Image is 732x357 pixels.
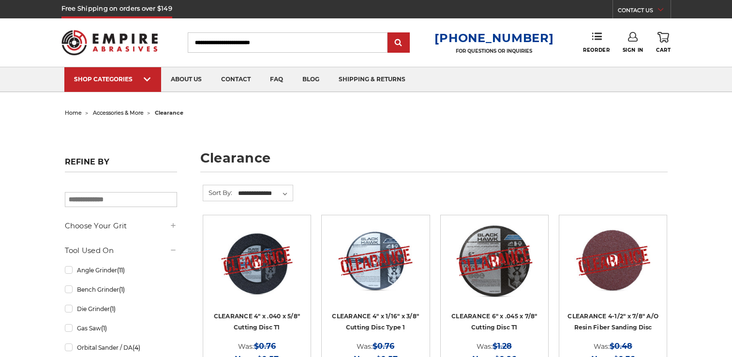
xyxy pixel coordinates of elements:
p: FOR QUESTIONS OR INQUIRIES [434,48,553,54]
a: CLEARANCE 4-1/2" x 7/8" A/O Resin Fiber Sanding Disc [566,222,660,316]
h1: clearance [200,151,668,172]
a: Angle Grinder [65,262,177,279]
img: Empire Abrasives [61,24,158,61]
a: contact [211,67,260,92]
a: blog [293,67,329,92]
img: CLEARANCE 4" x 1/16" x 3/8" Cutting Disc [337,222,414,299]
a: CLEARANCE 4" x 1/16" x 3/8" Cutting Disc [329,222,422,316]
a: Die Grinder [65,300,177,317]
div: Was: [210,340,304,353]
a: Orbital Sander / DA [65,339,177,356]
span: (4) [133,344,140,351]
span: Sign In [623,47,643,53]
h5: Refine by [65,157,177,172]
img: CLEARANCE 4-1/2" x 7/8" A/O Resin Fiber Sanding Disc [574,222,653,299]
span: $0.76 [373,342,394,351]
div: Was: [448,340,541,353]
a: faq [260,67,293,92]
a: CONTACT US [618,5,671,18]
span: Cart [656,47,671,53]
span: (11) [117,267,125,274]
span: (1) [110,305,116,312]
select: Sort By: [237,186,293,201]
span: $1.28 [493,342,512,351]
a: home [65,109,82,116]
span: (1) [119,286,125,293]
span: (1) [101,325,107,332]
h5: Choose Your Grit [65,220,177,232]
img: CLEARANCE 4" x .040 x 5/8" Cutting Disc T1 [218,222,296,299]
span: clearance [155,109,183,116]
input: Submit [389,33,408,53]
div: Was: [329,340,422,353]
a: CLEARANCE 4" x .040 x 5/8" Cutting Disc T1 [214,312,300,331]
a: Bench Grinder [65,281,177,298]
label: Sort By: [203,185,232,200]
div: SHOP CATEGORIES [74,75,151,83]
a: accessories & more [93,109,144,116]
a: CLEARANCE 4" x .040 x 5/8" Cutting Disc T1 [210,222,304,316]
div: Was: [566,340,660,353]
a: Cart [656,32,671,53]
a: shipping & returns [329,67,415,92]
a: CLEARANCE 6" x .045 x 7/8" Cutting Disc T1 [451,312,538,331]
img: CLEARANCE 6" x .045 x 7/8" Cut Off wheel [456,222,533,299]
span: $0.76 [254,342,276,351]
a: CLEARANCE 4" x 1/16" x 3/8" Cutting Disc Type 1 [332,312,419,331]
span: Reorder [583,47,610,53]
a: CLEARANCE 4-1/2" x 7/8" A/O Resin Fiber Sanding Disc [568,312,658,331]
h5: Tool Used On [65,245,177,256]
a: [PHONE_NUMBER] [434,31,553,45]
a: about us [161,67,211,92]
span: $0.48 [610,342,632,351]
a: CLEARANCE 6" x .045 x 7/8" Cut Off wheel [448,222,541,316]
a: Gas Saw [65,320,177,337]
a: Reorder [583,32,610,53]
